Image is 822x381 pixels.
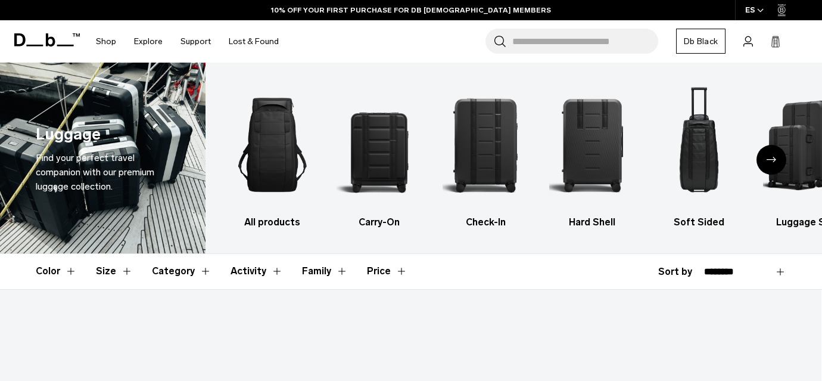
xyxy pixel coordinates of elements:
img: Db [549,80,635,209]
a: Db Soft Sided [656,80,742,230]
li: 4 / 6 [549,80,635,230]
a: Db Carry-On [336,80,422,230]
h3: Check-In [443,215,528,230]
button: Toggle Filter [96,254,133,289]
li: 5 / 6 [656,80,742,230]
li: 2 / 6 [336,80,422,230]
a: Explore [134,20,163,63]
a: Shop [96,20,116,63]
a: Support [180,20,211,63]
nav: Main Navigation [87,20,288,63]
h3: Carry-On [336,215,422,230]
img: Db [229,80,315,209]
li: 3 / 6 [443,80,528,230]
button: Toggle Filter [152,254,211,289]
img: Db [656,80,742,209]
div: Next slide [756,145,786,175]
button: Toggle Filter [302,254,348,289]
h3: All products [229,215,315,230]
a: Lost & Found [229,20,279,63]
a: Db All products [229,80,315,230]
a: Db Hard Shell [549,80,635,230]
button: Toggle Filter [231,254,283,289]
a: 10% OFF YOUR FIRST PURCHASE FOR DB [DEMOGRAPHIC_DATA] MEMBERS [271,5,551,16]
li: 1 / 6 [229,80,315,230]
span: Find your perfect travel companion with our premium luggage collection. [36,152,154,192]
h3: Soft Sided [656,215,742,230]
a: Db Black [676,29,726,54]
img: Db [443,80,528,209]
img: Db [336,80,422,209]
button: Toggle Filter [36,254,77,289]
h1: Luggage [36,122,101,147]
button: Toggle Price [367,254,407,289]
a: Db Check-In [443,80,528,230]
h3: Hard Shell [549,215,635,230]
